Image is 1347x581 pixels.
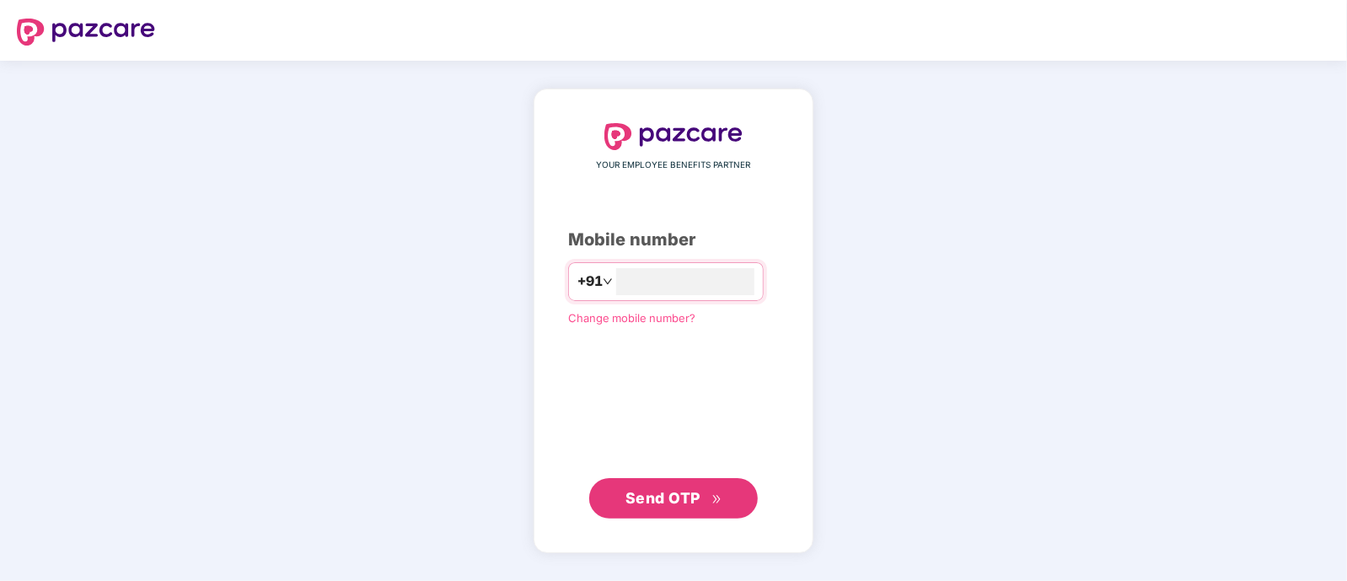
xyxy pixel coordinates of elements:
[597,159,751,172] span: YOUR EMPLOYEE BENEFITS PARTNER
[603,277,613,287] span: down
[625,489,700,507] span: Send OTP
[17,19,155,46] img: logo
[604,123,743,150] img: logo
[577,271,603,292] span: +91
[568,227,779,253] div: Mobile number
[589,478,758,519] button: Send OTPdouble-right
[568,311,695,325] a: Change mobile number?
[711,494,722,505] span: double-right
